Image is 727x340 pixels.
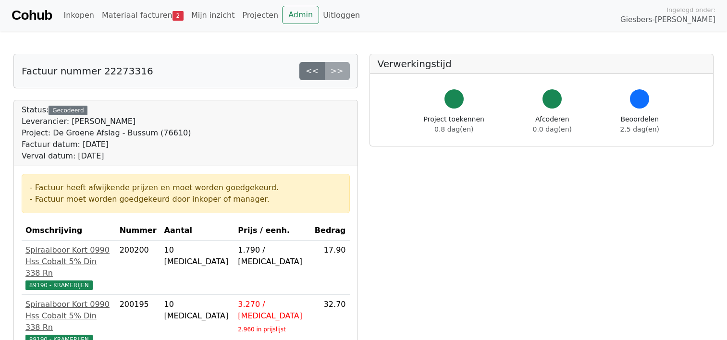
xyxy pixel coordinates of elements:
[22,221,116,241] th: Omschrijving
[238,6,282,25] a: Projecten
[116,221,160,241] th: Nummer
[282,6,319,24] a: Admin
[22,127,191,139] div: Project: De Groene Afslag - Bussum (76610)
[116,241,160,295] td: 200200
[238,299,307,322] div: 3.270 / [MEDICAL_DATA]
[30,182,342,194] div: - Factuur heeft afwijkende prijzen en moet worden goedgekeurd.
[434,125,473,133] span: 0.8 dag(en)
[234,221,311,241] th: Prijs / eenh.
[22,104,191,162] div: Status:
[173,11,184,21] span: 2
[319,6,364,25] a: Uitloggen
[533,125,572,133] span: 0.0 dag(en)
[666,5,715,14] span: Ingelogd onder:
[60,6,98,25] a: Inkopen
[620,114,659,134] div: Beoordelen
[533,114,572,134] div: Afcoderen
[311,241,350,295] td: 17.90
[22,150,191,162] div: Verval datum: [DATE]
[160,221,234,241] th: Aantal
[238,326,285,333] sub: 2.960 in prijslijst
[164,299,231,322] div: 10 [MEDICAL_DATA]
[378,58,706,70] h5: Verwerkingstijd
[22,65,153,77] h5: Factuur nummer 22273316
[25,244,112,279] div: Spiraalboor Kort 0990 Hss Cobalt 5% Din 338 Rn
[238,244,307,267] div: 1.790 / [MEDICAL_DATA]
[22,139,191,150] div: Factuur datum: [DATE]
[620,14,715,25] span: Giesbers-[PERSON_NAME]
[12,4,52,27] a: Cohub
[22,116,191,127] div: Leverancier: [PERSON_NAME]
[311,221,350,241] th: Bedrag
[30,194,342,205] div: - Factuur moet worden goedgekeurd door inkoper of manager.
[25,244,112,291] a: Spiraalboor Kort 0990 Hss Cobalt 5% Din 338 Rn89190 - KRAMERIJEN
[299,62,325,80] a: <<
[164,244,231,267] div: 10 [MEDICAL_DATA]
[424,114,484,134] div: Project toekennen
[98,6,187,25] a: Materiaal facturen2
[25,299,112,333] div: Spiraalboor Kort 0990 Hss Cobalt 5% Din 338 Rn
[25,280,93,290] span: 89190 - KRAMERIJEN
[49,106,87,115] div: Gecodeerd
[187,6,239,25] a: Mijn inzicht
[620,125,659,133] span: 2.5 dag(en)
